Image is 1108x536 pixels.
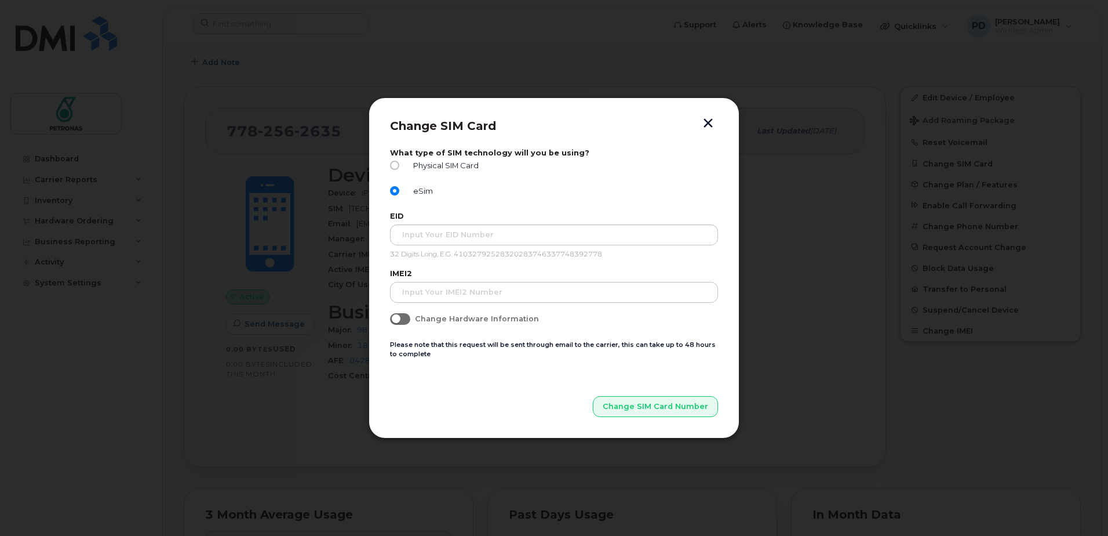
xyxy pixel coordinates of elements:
button: Change SIM Card Number [593,396,718,417]
span: Change Hardware Information [415,314,539,323]
p: 32 Digits Long, E.G. 41032792528320283746337748392778 [390,250,718,259]
input: Physical SIM Card [390,161,399,170]
label: What type of SIM technology will you be using? [390,149,718,157]
label: EID [390,212,718,220]
label: IMEI2 [390,269,718,278]
span: Physical SIM Card [409,161,479,170]
input: eSim [390,186,399,195]
span: Change SIM Card Number [603,401,708,412]
input: Input Your EID Number [390,224,718,245]
small: Please note that this request will be sent through email to the carrier, this can take up to 48 h... [390,341,716,358]
input: Change Hardware Information [390,313,399,323]
input: Input your IMEI2 Number [390,282,718,303]
span: eSim [409,187,433,195]
span: Change SIM Card [390,119,496,133]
